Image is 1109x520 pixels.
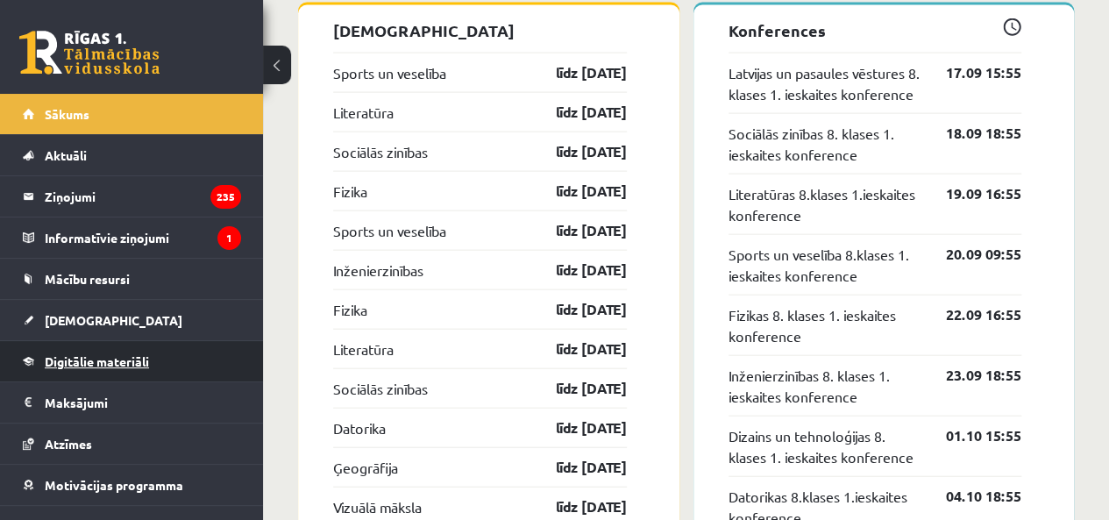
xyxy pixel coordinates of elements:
a: 23.09 18:55 [920,365,1021,386]
a: Ģeogrāfija [333,457,398,478]
a: Mācību resursi [23,259,241,299]
a: līdz [DATE] [525,220,627,241]
a: līdz [DATE] [525,496,627,517]
a: līdz [DATE] [525,62,627,83]
a: Maksājumi [23,382,241,423]
a: Fizika [333,181,367,202]
span: [DEMOGRAPHIC_DATA] [45,312,182,328]
a: 01.10 15:55 [920,425,1021,446]
a: Informatīvie ziņojumi1 [23,217,241,258]
a: 20.09 09:55 [920,244,1021,265]
a: Datorika [333,417,386,438]
a: Sākums [23,94,241,134]
a: Sports un veselība [333,220,446,241]
a: Sports un veselība [333,62,446,83]
a: Ziņojumi235 [23,176,241,217]
legend: Informatīvie ziņojumi [45,217,241,258]
a: Inženierzinības 8. klases 1. ieskaites konference [729,365,921,407]
a: Fizikas 8. klases 1. ieskaites konference [729,304,921,346]
span: Motivācijas programma [45,477,183,493]
span: Mācību resursi [45,271,130,287]
a: 19.09 16:55 [920,183,1021,204]
span: Digitālie materiāli [45,353,149,369]
span: Aktuāli [45,147,87,163]
a: līdz [DATE] [525,102,627,123]
a: Literatūras 8.klases 1.ieskaites konference [729,183,921,225]
legend: Maksājumi [45,382,241,423]
p: Konferences [729,18,1022,42]
a: Motivācijas programma [23,465,241,505]
a: Inženierzinības [333,260,423,281]
i: 1 [217,226,241,250]
a: līdz [DATE] [525,378,627,399]
legend: Ziņojumi [45,176,241,217]
a: Rīgas 1. Tālmācības vidusskola [19,31,160,75]
a: Aktuāli [23,135,241,175]
a: Fizika [333,299,367,320]
a: līdz [DATE] [525,181,627,202]
a: Atzīmes [23,424,241,464]
a: Latvijas un pasaules vēstures 8. klases 1. ieskaites konference [729,62,921,104]
a: 04.10 18:55 [920,486,1021,507]
a: 22.09 16:55 [920,304,1021,325]
a: 17.09 15:55 [920,62,1021,83]
a: Literatūra [333,338,394,360]
p: [DEMOGRAPHIC_DATA] [333,18,627,42]
a: Sociālās zinības 8. klases 1. ieskaites konference [729,123,921,165]
a: [DEMOGRAPHIC_DATA] [23,300,241,340]
a: līdz [DATE] [525,299,627,320]
a: līdz [DATE] [525,457,627,478]
a: Sports un veselība 8.klases 1. ieskaites konference [729,244,921,286]
a: Sociālās zinības [333,141,428,162]
span: Atzīmes [45,436,92,452]
a: 18.09 18:55 [920,123,1021,144]
a: līdz [DATE] [525,338,627,360]
a: Literatūra [333,102,394,123]
a: līdz [DATE] [525,260,627,281]
a: Digitālie materiāli [23,341,241,381]
span: Sākums [45,106,89,122]
i: 235 [210,185,241,209]
a: Dizains un tehnoloģijas 8. klases 1. ieskaites konference [729,425,921,467]
a: Sociālās zinības [333,378,428,399]
a: Vizuālā māksla [333,496,422,517]
a: līdz [DATE] [525,141,627,162]
a: līdz [DATE] [525,417,627,438]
